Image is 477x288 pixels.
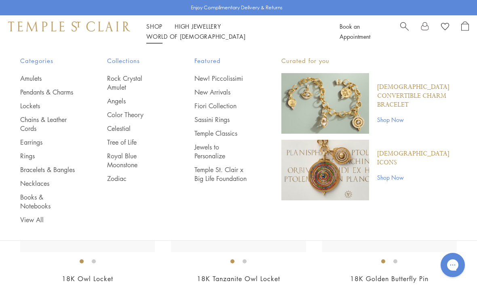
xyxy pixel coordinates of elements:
a: Temple Classics [194,129,249,138]
span: Categories [20,56,75,66]
a: Rings [20,151,75,160]
a: New Arrivals [194,88,249,97]
a: Jewels to Personalize [194,143,249,160]
a: Royal Blue Moonstone [107,151,162,169]
a: Rock Crystal Amulet [107,74,162,92]
span: Collections [107,56,162,66]
a: Chains & Leather Cords [20,115,75,133]
a: Open Shopping Bag [461,21,469,42]
a: 18K Owl Locket [62,274,113,283]
a: View Wishlist [441,21,449,34]
a: Shop Now [377,173,457,182]
a: ShopShop [146,22,163,30]
a: [DEMOGRAPHIC_DATA] Convertible Charm Bracelet [377,83,457,109]
iframe: Gorgias live chat messenger [437,250,469,280]
span: Featured [194,56,249,66]
a: Shop Now [377,115,457,124]
a: Book an Appointment [340,22,370,40]
a: Sassini Rings [194,115,249,124]
img: Temple St. Clair [8,21,130,31]
nav: Main navigation [146,21,321,42]
p: Curated for you [281,56,457,66]
a: [DEMOGRAPHIC_DATA] Icons [377,149,457,167]
a: World of [DEMOGRAPHIC_DATA]World of [DEMOGRAPHIC_DATA] [146,32,245,40]
a: Angels [107,97,162,105]
p: Enjoy Complimentary Delivery & Returns [191,4,283,12]
a: Color Theory [107,110,162,119]
a: Temple St. Clair x Big Life Foundation [194,165,249,183]
a: Earrings [20,138,75,147]
a: Lockets [20,101,75,110]
a: Bracelets & Bangles [20,165,75,174]
a: Search [400,21,409,42]
a: High JewelleryHigh Jewellery [175,22,221,30]
a: 18K Tanzanite Owl Locket [197,274,280,283]
a: Necklaces [20,179,75,188]
a: Celestial [107,124,162,133]
a: Amulets [20,74,75,83]
a: Zodiac [107,174,162,183]
a: View All [20,215,75,224]
a: Tree of Life [107,138,162,147]
a: Fiori Collection [194,101,249,110]
a: 18K Golden Butterfly Pin [350,274,428,283]
a: New! Piccolissimi [194,74,249,83]
a: Books & Notebooks [20,193,75,210]
a: Pendants & Charms [20,88,75,97]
